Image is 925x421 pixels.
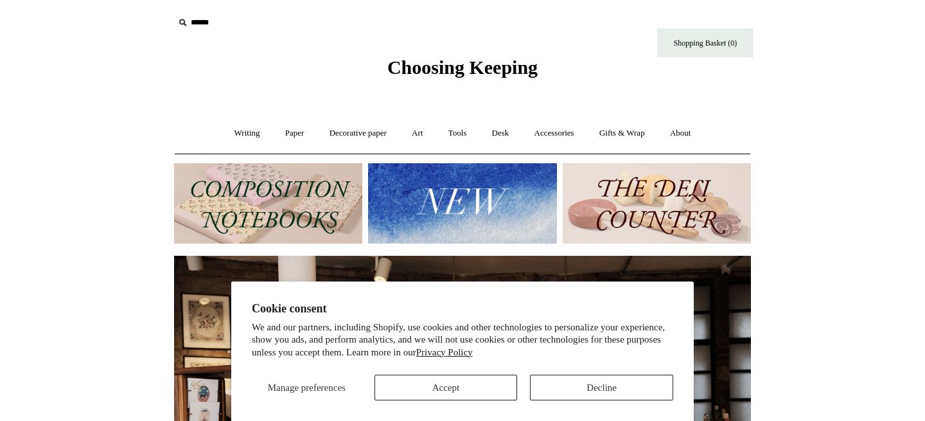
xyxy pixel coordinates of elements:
a: Shopping Basket (0) [657,28,753,57]
button: Accept [374,375,518,400]
a: About [658,116,703,150]
h2: Cookie consent [252,302,673,316]
a: Paper [274,116,316,150]
p: We and our partners, including Shopify, use cookies and other technologies to personalize your ex... [252,321,673,359]
img: New.jpg__PID:f73bdf93-380a-4a35-bcfe-7823039498e1 [368,163,556,244]
a: Privacy Policy [416,347,473,357]
img: 202302 Composition ledgers.jpg__PID:69722ee6-fa44-49dd-a067-31375e5d54ec [174,163,362,244]
span: Choosing Keeping [387,57,538,78]
a: Art [400,116,434,150]
button: Decline [530,375,673,400]
img: The Deli Counter [563,163,751,244]
a: Accessories [523,116,586,150]
a: Gifts & Wrap [588,116,656,150]
button: Manage preferences [252,375,362,400]
a: Tools [437,116,479,150]
span: Manage preferences [268,382,346,393]
a: Choosing Keeping [387,67,538,76]
a: Decorative paper [318,116,398,150]
a: Desk [480,116,521,150]
a: Writing [223,116,272,150]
